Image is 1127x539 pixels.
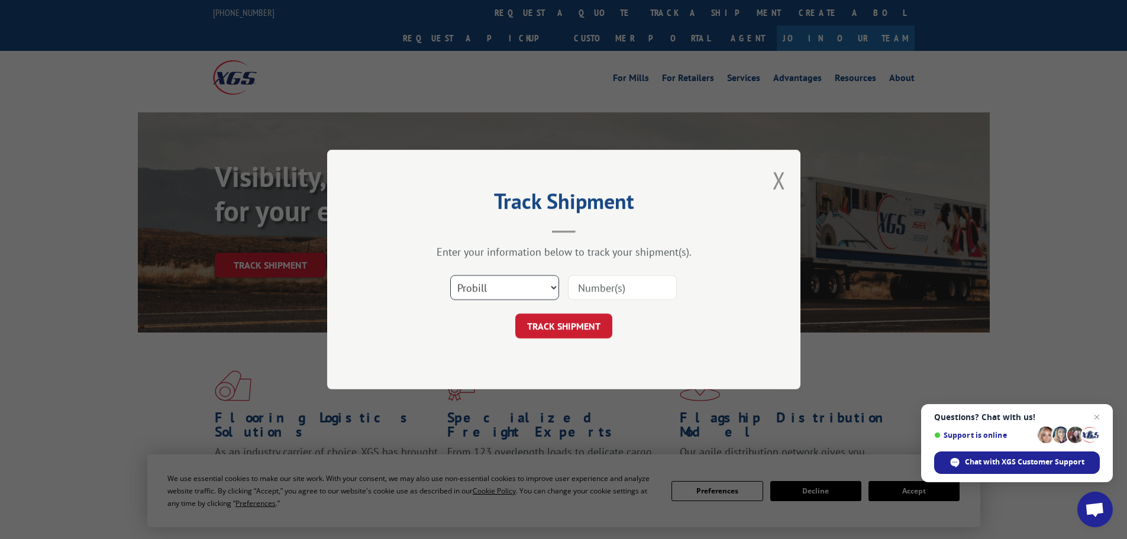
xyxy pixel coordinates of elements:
[386,245,741,259] div: Enter your information below to track your shipment(s).
[934,412,1100,422] span: Questions? Chat with us!
[515,314,612,338] button: TRACK SHIPMENT
[386,193,741,215] h2: Track Shipment
[934,431,1034,440] span: Support is online
[934,451,1100,474] div: Chat with XGS Customer Support
[1077,492,1113,527] div: Open chat
[965,457,1084,467] span: Chat with XGS Customer Support
[568,275,677,300] input: Number(s)
[1090,410,1104,424] span: Close chat
[773,164,786,196] button: Close modal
